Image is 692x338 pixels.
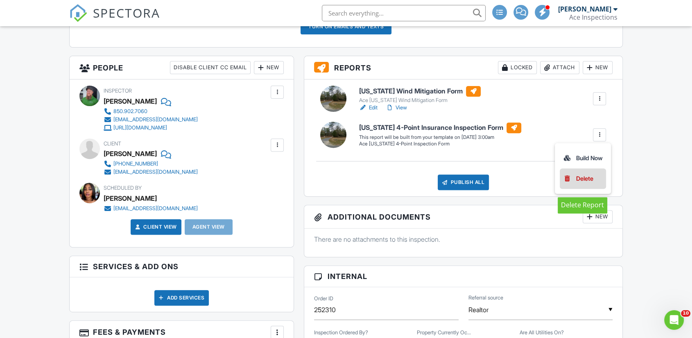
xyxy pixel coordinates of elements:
[540,61,579,74] div: Attach
[359,141,521,147] div: Ace [US_STATE] 4-Point Inspection Form
[304,266,622,287] h3: Internal
[438,175,489,190] div: Publish All
[359,86,481,104] a: [US_STATE] Wind Mitigation Form Ace [US_STATE] Wind Mitigation Form
[113,205,198,212] div: [EMAIL_ADDRESS][DOMAIN_NAME]
[133,223,177,231] a: Client View
[563,153,603,163] div: Build Now
[154,290,209,306] div: Add Services
[104,116,198,124] a: [EMAIL_ADDRESS][DOMAIN_NAME]
[583,61,613,74] div: New
[104,88,132,94] span: Inspector
[386,104,407,112] a: View
[417,329,471,336] label: Property Currently Occupied?
[254,61,284,74] div: New
[359,134,521,141] div: This report will be built from your template on [DATE] 3:00am
[113,116,198,123] div: [EMAIL_ADDRESS][DOMAIN_NAME]
[314,295,333,302] label: Order ID
[359,104,378,112] a: Edit
[104,95,157,107] div: [PERSON_NAME]
[569,13,617,21] div: Ace Inspections
[70,56,294,79] h3: People
[563,174,603,183] a: Delete
[69,4,87,22] img: The Best Home Inspection Software - Spectora
[113,125,167,131] div: [URL][DOMAIN_NAME]
[104,141,121,147] span: Client
[558,5,611,13] div: [PERSON_NAME]
[560,148,606,168] a: Build Now
[576,174,593,183] div: Delete
[104,185,142,191] span: Scheduled By
[301,19,391,34] button: Turn on emails and texts
[583,210,613,223] div: New
[104,124,198,132] a: [URL][DOMAIN_NAME]
[170,61,251,74] div: Disable Client CC Email
[359,122,521,133] h6: [US_STATE] 4-Point Insurance Inspection Form
[93,4,160,21] span: SPECTORA
[113,108,147,115] div: 850.902.7060
[359,97,481,104] div: Ace [US_STATE] Wind Mitigation Form
[304,205,622,229] h3: Additional Documents
[69,11,160,28] a: SPECTORA
[681,310,690,317] span: 10
[104,204,198,213] a: [EMAIL_ADDRESS][DOMAIN_NAME]
[304,56,622,79] h3: Reports
[664,310,684,330] iframe: Intercom live chat
[314,235,613,244] p: There are no attachments to this inspection.
[468,294,503,302] label: Referral source
[104,160,198,168] a: [PHONE_NUMBER]
[104,107,198,116] a: 850.902.7060
[314,329,368,336] label: Inspection Ordered By?
[104,192,157,204] div: [PERSON_NAME]
[104,168,198,176] a: [EMAIL_ADDRESS][DOMAIN_NAME]
[104,147,157,160] div: [PERSON_NAME]
[322,5,486,21] input: Search everything...
[359,86,481,97] h6: [US_STATE] Wind Mitigation Form
[70,256,294,277] h3: Services & Add ons
[113,161,158,167] div: [PHONE_NUMBER]
[113,169,198,175] div: [EMAIL_ADDRESS][DOMAIN_NAME]
[498,61,537,74] div: Locked
[520,329,564,336] label: Are All Utilities On?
